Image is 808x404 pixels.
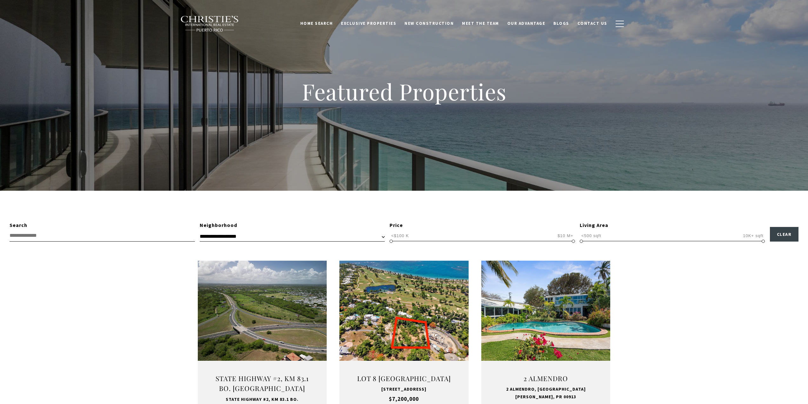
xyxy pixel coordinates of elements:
span: $10 M+ [556,233,575,239]
a: New Construction [400,17,458,30]
span: 10K+ sqft [741,233,765,239]
a: Exclusive Properties [337,17,400,30]
a: Blogs [549,17,573,30]
a: Our Advantage [503,17,550,30]
button: Clear [770,227,799,242]
a: Home Search [296,17,337,30]
span: Blogs [553,21,569,26]
span: Exclusive Properties [341,21,396,26]
span: Our Advantage [507,21,545,26]
div: Search [10,221,195,229]
span: <$100 K [390,233,411,239]
span: New Construction [404,21,454,26]
span: Contact Us [578,21,607,26]
h1: Featured Properties [261,78,547,106]
span: <500 sqft [580,233,603,239]
div: Price [390,221,575,229]
img: Christie's International Real Estate black text logo [180,16,239,32]
div: Neighborhood [200,221,385,229]
div: Living Area [580,221,765,229]
a: Meet the Team [458,17,503,30]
